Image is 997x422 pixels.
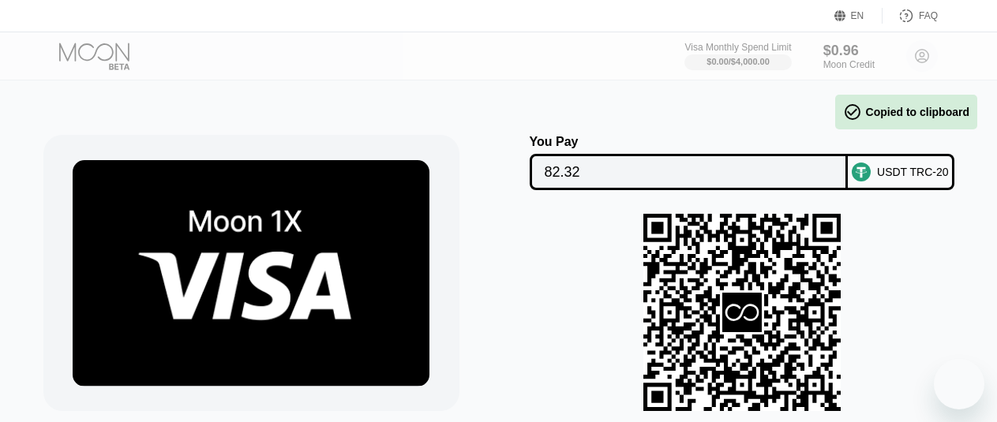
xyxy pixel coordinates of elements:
[877,166,949,178] div: USDT TRC-20
[530,135,849,149] div: You Pay
[834,8,883,24] div: EN
[934,359,984,409] iframe: Button to launch messaging window
[843,103,969,121] div: Copied to clipboard
[515,135,970,190] div: You PayUSDT TRC-20
[883,8,938,24] div: FAQ
[843,103,862,121] span: 
[684,42,791,70] div: Visa Monthly Spend Limit$0.00/$4,000.00
[707,57,770,66] div: $0.00 / $4,000.00
[684,42,791,53] div: Visa Monthly Spend Limit
[851,10,864,21] div: EN
[919,10,938,21] div: FAQ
